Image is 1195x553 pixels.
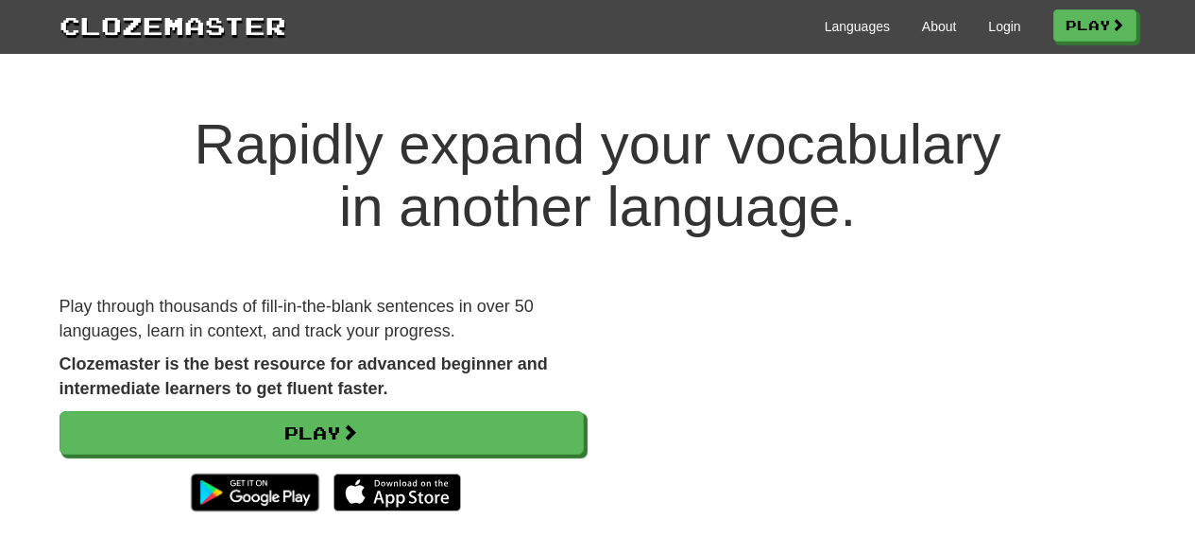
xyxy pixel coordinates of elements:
a: Play [60,411,584,455]
a: Clozemaster [60,8,286,43]
p: Play through thousands of fill-in-the-blank sentences in over 50 languages, learn in context, and... [60,295,584,343]
img: Get it on Google Play [181,464,328,521]
strong: Clozemaster is the best resource for advanced beginner and intermediate learners to get fluent fa... [60,354,548,398]
a: About [922,17,957,36]
a: Languages [825,17,890,36]
a: Login [988,17,1020,36]
img: Download_on_the_App_Store_Badge_US-UK_135x40-25178aeef6eb6b83b96f5f2d004eda3bffbb37122de64afbaef7... [333,474,461,511]
a: Play [1053,9,1136,42]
